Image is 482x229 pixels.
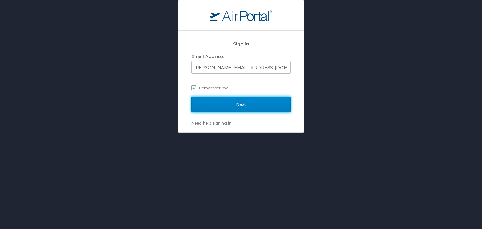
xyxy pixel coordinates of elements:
input: Next [191,97,291,112]
h2: Sign In [191,40,291,47]
img: logo [210,10,272,21]
a: Need help signing in? [191,120,233,125]
label: Remember me [191,83,291,93]
label: Email Address [191,54,224,59]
